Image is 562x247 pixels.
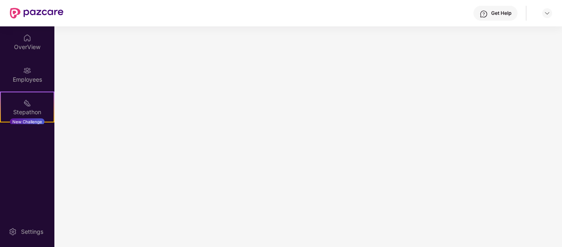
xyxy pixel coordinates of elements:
[23,34,31,42] img: svg+xml;base64,PHN2ZyBpZD0iSG9tZSIgeG1sbnM9Imh0dHA6Ly93d3cudzMub3JnLzIwMDAvc3ZnIiB3aWR0aD0iMjAiIG...
[10,118,44,125] div: New Challenge
[10,8,63,19] img: New Pazcare Logo
[544,10,550,16] img: svg+xml;base64,PHN2ZyBpZD0iRHJvcGRvd24tMzJ4MzIiIHhtbG5zPSJodHRwOi8vd3d3LnczLm9yZy8yMDAwL3N2ZyIgd2...
[491,10,511,16] div: Get Help
[23,66,31,75] img: svg+xml;base64,PHN2ZyBpZD0iRW1wbG95ZWVzIiB4bWxucz0iaHR0cDovL3d3dy53My5vcmcvMjAwMC9zdmciIHdpZHRoPS...
[480,10,488,18] img: svg+xml;base64,PHN2ZyBpZD0iSGVscC0zMngzMiIgeG1sbnM9Imh0dHA6Ly93d3cudzMub3JnLzIwMDAvc3ZnIiB3aWR0aD...
[19,228,46,236] div: Settings
[9,228,17,236] img: svg+xml;base64,PHN2ZyBpZD0iU2V0dGluZy0yMHgyMCIgeG1sbnM9Imh0dHA6Ly93d3cudzMub3JnLzIwMDAvc3ZnIiB3aW...
[1,108,54,116] div: Stepathon
[23,99,31,107] img: svg+xml;base64,PHN2ZyB4bWxucz0iaHR0cDovL3d3dy53My5vcmcvMjAwMC9zdmciIHdpZHRoPSIyMSIgaGVpZ2h0PSIyMC...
